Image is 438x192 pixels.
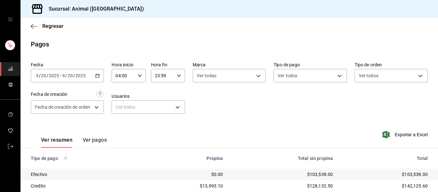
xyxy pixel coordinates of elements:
button: Regresar [31,23,63,29]
button: Ver pagos [83,137,107,148]
label: Usuarios [112,94,185,98]
label: Tipo de pago [274,63,347,67]
div: Total [343,156,428,161]
span: / [46,73,48,78]
button: open drawer [8,17,13,22]
input: ---- [75,73,86,78]
label: Hora fin [151,63,185,67]
label: Marca [193,63,266,67]
div: Ver todos [112,100,185,114]
div: Pagos [31,39,49,49]
span: Fecha de creación de orden [35,104,90,110]
label: Hora inicio [112,63,146,67]
span: Ver todas [197,72,216,79]
input: -- [62,73,65,78]
div: Efectivo [31,171,142,178]
div: $128,132.50 [233,183,333,189]
div: $0.00 [152,171,223,178]
div: $142,125.60 [343,183,428,189]
input: -- [36,73,39,78]
div: $13,993.10 [152,183,223,189]
div: Credito [31,183,142,189]
div: navigation tabs [41,137,107,148]
span: Ver todos [278,72,297,79]
input: ---- [48,73,59,78]
div: $103,538.00 [343,171,428,178]
label: Tipo de orden [355,63,428,67]
span: Ver todos [359,72,378,79]
span: / [73,73,75,78]
div: $103,538.00 [233,171,333,178]
div: Propina [152,156,223,161]
div: Total sin propina [233,156,333,161]
input: -- [41,73,46,78]
h3: Sucursal: Animal ([GEOGRAPHIC_DATA]) [44,5,144,13]
button: Ver resumen [41,137,72,148]
span: - [60,73,61,78]
input: -- [67,73,73,78]
span: / [65,73,67,78]
span: / [39,73,41,78]
div: Tipo de pago [31,156,142,161]
label: Fecha [31,63,104,67]
button: Exportar a Excel [384,131,428,138]
span: Regresar [42,23,63,29]
svg: Los pagos realizados con Pay y otras terminales son montos brutos. [63,156,68,161]
div: Fecha de creación [31,91,67,98]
